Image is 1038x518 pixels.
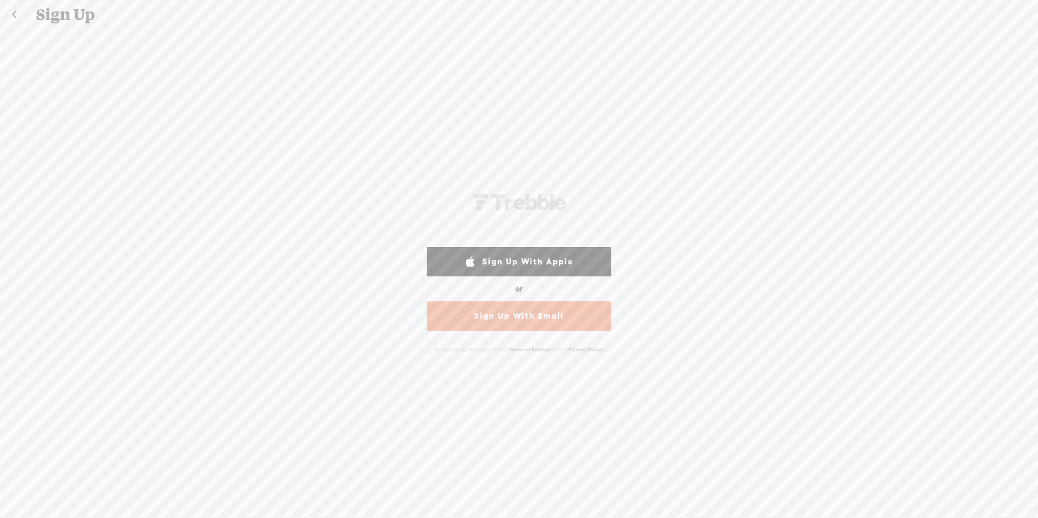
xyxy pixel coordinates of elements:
[568,346,603,352] a: Privacy Policy
[28,1,1011,29] div: Sign Up
[424,340,614,358] div: By signing up, you agree to our and our .
[427,301,611,331] a: Sign Up With Email
[427,247,611,276] a: Sign Up With Apple
[515,280,523,298] div: or
[509,346,549,352] a: Terms of Service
